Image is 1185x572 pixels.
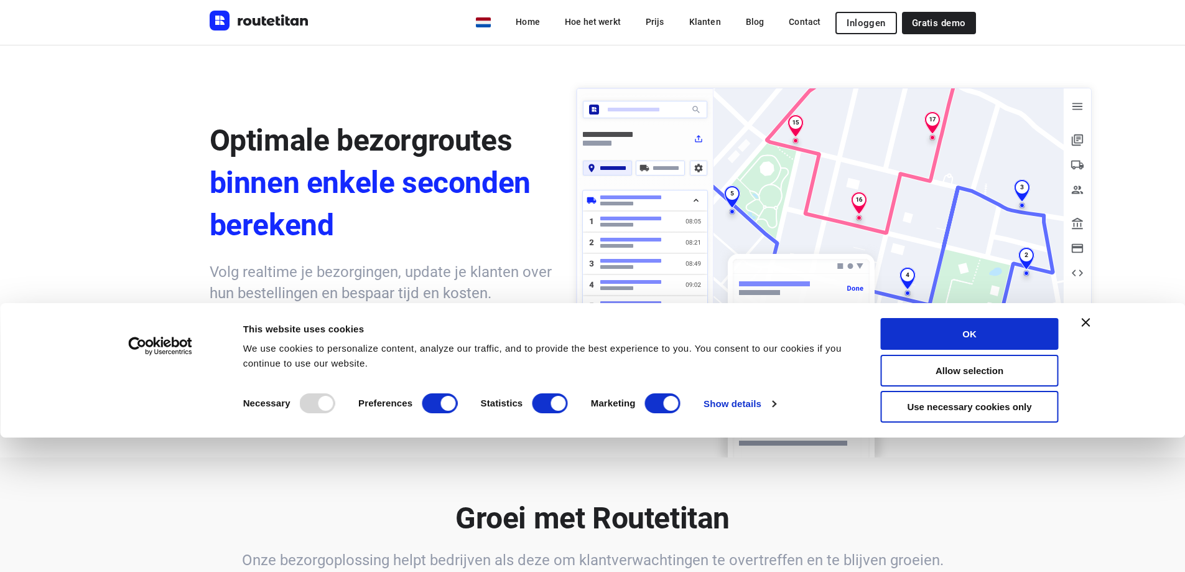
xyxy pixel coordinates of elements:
b: Groei met Routetitan [455,500,730,536]
div: We use cookies to personalize content, analyze our traffic, and to provide the best experience to... [243,341,853,371]
a: Show details [704,395,776,413]
span: Optimale bezorgroutes [210,123,513,158]
button: OK [881,318,1059,350]
strong: Statistics [481,398,523,408]
button: Close banner [1082,318,1090,327]
button: Use necessary cookies only [881,391,1059,423]
a: Blog [736,11,774,33]
span: binnen enkele seconden berekend [210,162,552,246]
div: This website uses cookies [243,322,853,337]
a: Contact [779,11,830,33]
strong: Necessary [243,398,290,408]
span: Inloggen [847,18,885,28]
strong: Marketing [591,398,636,408]
a: Routetitan [210,11,309,34]
a: Home [506,11,550,33]
span: Gratis demo [912,18,966,28]
img: illustration [569,80,1099,458]
strong: Preferences [358,398,412,408]
a: Prijs [636,11,674,33]
a: Usercentrics Cookiebot - opens in a new window [106,337,215,355]
h6: Volg realtime je bezorgingen, update je klanten over hun bestellingen en bespaar tijd en kosten. [210,261,552,304]
a: Gratis demo [902,12,976,34]
button: Inloggen [835,12,896,34]
a: Klanten [679,11,731,33]
img: Routetitan logo [210,11,309,30]
button: Allow selection [881,355,1059,387]
h6: Onze bezorgoplossing helpt bedrijven als deze om klantverwachtingen te overtreffen en te blijven ... [210,550,976,571]
a: Hoe het werkt [555,11,631,33]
